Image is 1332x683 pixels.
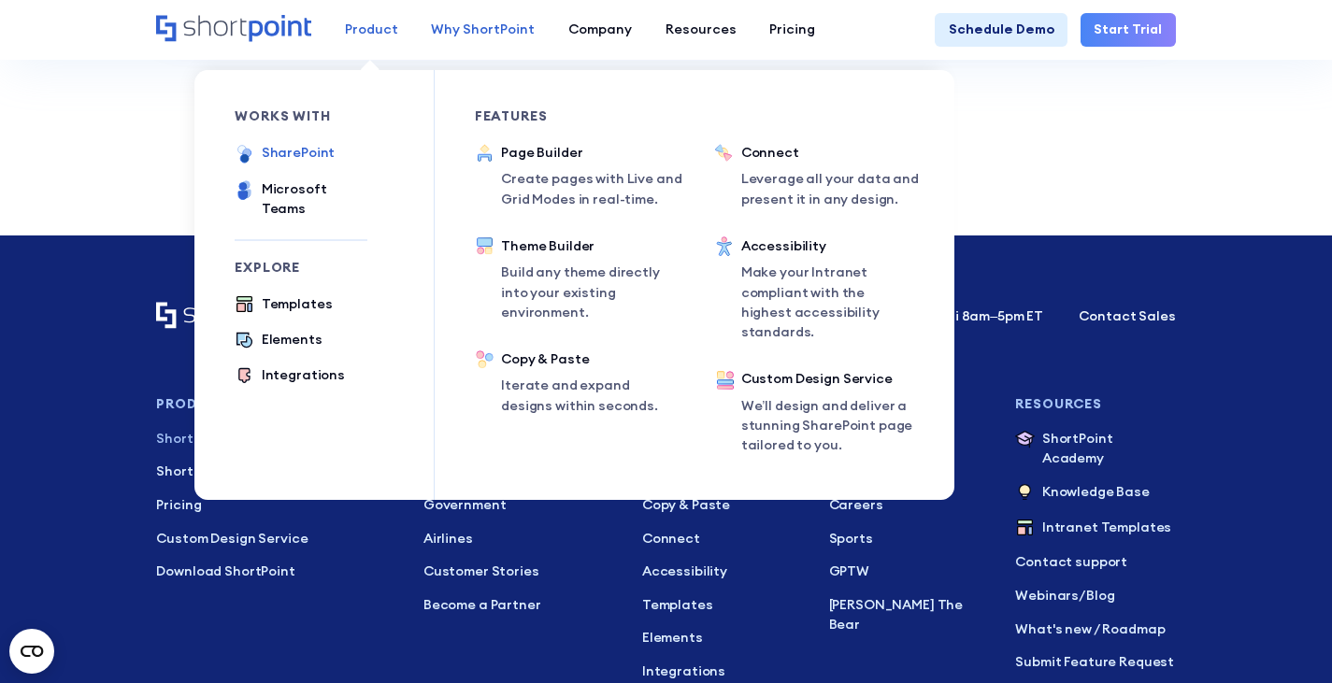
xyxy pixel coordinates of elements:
a: Resources [649,13,753,47]
a: Templates [235,294,332,317]
a: Government [423,495,616,515]
h3: Products [156,397,396,412]
div: Features [475,109,675,122]
p: Leverage all your data and present it in any design. [741,169,928,209]
a: Start Trial [1081,13,1176,47]
a: Home [156,15,311,44]
p: Intranet Templates [1042,518,1171,540]
a: Customer Stories [423,562,616,581]
a: Theme BuilderBuild any theme directly into your existing environment. [475,236,675,323]
p: Knowledge Base [1042,482,1150,505]
div: Explore [235,261,367,274]
p: Build any theme directly into your existing environment. [501,263,674,322]
a: Sports [829,529,989,548]
div: works with [235,109,367,122]
a: Company [551,13,649,47]
a: Copy & PasteIterate and expand designs within seconds. [475,349,675,416]
a: Page BuilderCreate pages with Live and Grid Modes in real-time. [475,143,689,209]
p: Iterate and expand designs within seconds. [501,376,674,416]
a: [PERSON_NAME] The Bear [829,595,989,635]
button: Open CMP widget [9,629,54,674]
a: Custom Design Service [156,529,396,548]
a: SharePoint [235,143,335,166]
a: Product [328,13,415,47]
div: Microsoft Teams [262,179,367,220]
a: Elements [642,628,802,647]
div: Accessibility [741,236,914,256]
p: Make your Intranet compliant with the highest accessibility standards. [741,263,914,343]
a: Microsoft Teams [235,179,367,220]
a: Pricing [752,13,832,47]
iframe: Chat Widget [1239,593,1332,683]
div: Templates [262,294,333,314]
a: AccessibilityMake your Intranet compliant with the highest accessibility standards. [714,236,914,343]
a: Knowledge Base [1015,482,1175,505]
a: Webinars [1015,587,1079,604]
span: ShortPoint for [156,430,250,447]
a: Intranet Templates [1015,518,1175,540]
a: Copy & Paste [642,495,802,515]
p: We’ll design and deliver a stunning SharePoint page tailored to you. [741,396,914,456]
h3: Resources [1015,397,1175,412]
a: Careers [829,495,989,515]
p: / [1015,586,1175,605]
a: Connect [642,529,802,548]
a: Airlines [423,529,616,548]
p: Microsoft Teams [156,462,396,481]
a: Why ShortPoint [415,13,552,47]
div: Company [568,20,632,39]
a: GPTW [829,562,989,581]
a: Contact Sales [1079,306,1175,326]
a: Home [156,302,311,331]
div: Copy & Paste [501,349,674,369]
div: Elements [262,330,322,349]
a: Submit Feature Request [1015,652,1175,672]
a: ConnectLeverage all your data and present it in any design. [714,143,928,209]
a: Download ShortPoint [156,562,396,581]
div: SharePoint [262,143,336,163]
div: Connect [741,143,928,163]
a: Integrations [235,365,345,388]
p: Create pages with Live and Grid Modes in real-time. [501,169,688,209]
a: Templates [642,595,802,615]
a: Custom Design ServiceWe’ll design and deliver a stunning SharePoint page tailored to you. [714,369,914,461]
div: Product [345,20,398,39]
p: Become a Partner [423,595,616,615]
a: What's new / Roadmap [1015,619,1175,639]
div: Widget chat [1239,593,1332,683]
a: Integrations [642,662,802,681]
div: Resources [666,20,737,39]
div: Integrations [262,365,345,385]
p: ShortPoint Academy [1042,429,1176,469]
a: Elements [235,330,322,352]
p: Contact support [1015,552,1175,572]
div: Custom Design Service [741,369,914,389]
p: Mon–Fri 8am–5pm ET [909,306,1043,326]
a: Pricing [156,495,396,515]
a: Blog [1086,587,1114,604]
span: ShortPoint for [156,462,250,479]
a: ShortPoint Academy [1015,429,1175,469]
a: ShortPoint forMicrosoft Teams [156,462,396,481]
a: Schedule Demo [935,13,1067,47]
p: SharePoint [156,429,396,448]
a: Accessibility [642,562,802,581]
